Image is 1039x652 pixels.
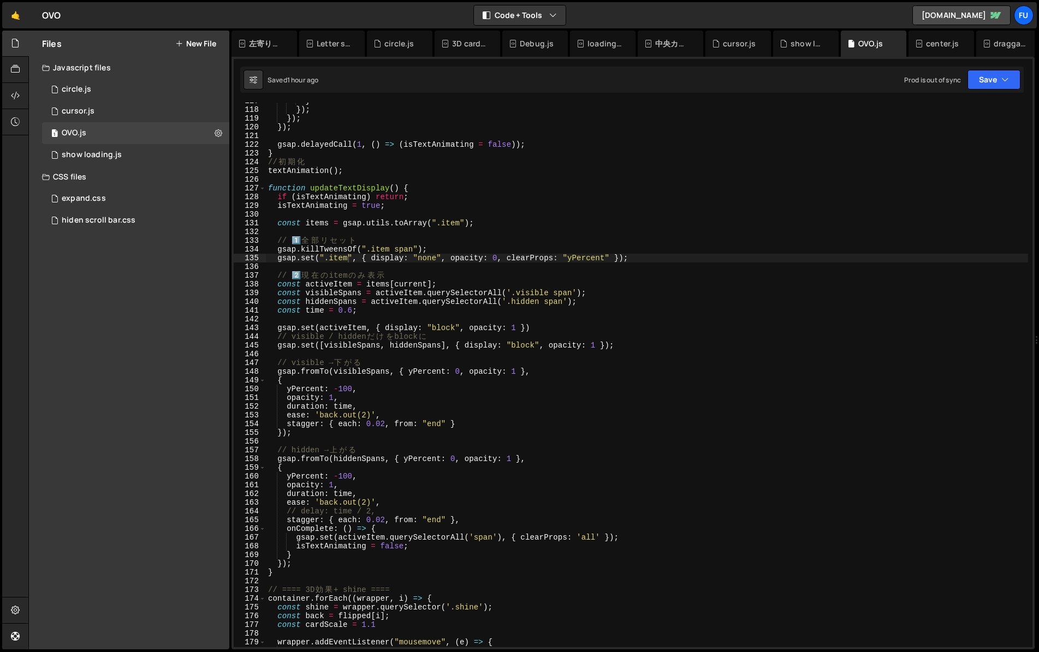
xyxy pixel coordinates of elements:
[62,194,106,204] div: expand.css
[62,216,135,225] div: hiden scroll bar.css
[234,454,266,463] div: 158
[234,254,266,262] div: 135
[42,9,61,22] div: OVO
[51,130,58,139] span: 1
[234,385,266,393] div: 150
[234,271,266,280] div: 137
[249,38,284,49] div: 左寄りになる.js
[234,472,266,481] div: 160
[655,38,690,49] div: 中央カードゆらゆら.js
[234,149,266,158] div: 123
[234,533,266,542] div: 167
[912,5,1011,25] a: [DOMAIN_NAME]
[234,568,266,577] div: 171
[42,122,229,144] div: 17267/47848.js
[234,411,266,420] div: 153
[234,551,266,559] div: 169
[234,297,266,306] div: 140
[1014,5,1034,25] a: Fu
[234,315,266,324] div: 142
[234,262,266,271] div: 136
[234,350,266,358] div: 146
[234,629,266,638] div: 178
[904,75,961,85] div: Prod is out of sync
[234,289,266,297] div: 139
[234,324,266,332] div: 143
[926,38,959,49] div: center.js
[234,245,266,254] div: 134
[234,463,266,472] div: 159
[234,402,266,411] div: 152
[234,507,266,516] div: 164
[268,75,318,85] div: Saved
[42,38,62,50] h2: Files
[42,188,229,210] div: expand.css
[234,594,266,603] div: 174
[287,75,319,85] div: 1 hour ago
[175,39,216,48] button: New File
[234,603,266,612] div: 175
[42,144,229,166] div: 17267/48011.js
[234,481,266,489] div: 161
[42,79,229,100] div: circle.js
[234,184,266,193] div: 127
[62,106,94,116] div: cursor.js
[234,358,266,367] div: 147
[234,123,266,131] div: 120
[234,420,266,428] div: 154
[234,332,266,341] div: 144
[317,38,352,49] div: Letter split.js
[234,193,266,201] div: 128
[234,236,266,245] div: 133
[62,150,122,160] div: show loading.js
[234,228,266,236] div: 132
[234,210,266,219] div: 130
[234,175,266,184] div: 126
[29,166,229,188] div: CSS files
[234,498,266,507] div: 163
[234,341,266,350] div: 145
[234,437,266,446] div: 156
[791,38,826,49] div: show loading.js
[234,446,266,454] div: 157
[234,306,266,315] div: 141
[234,559,266,568] div: 170
[858,38,883,49] div: OVO.js
[994,38,1029,49] div: draggable, scrollable.js
[234,585,266,594] div: 173
[234,131,266,140] div: 121
[234,201,266,210] div: 129
[234,393,266,402] div: 151
[234,428,266,437] div: 155
[62,128,86,138] div: OVO.js
[234,166,266,175] div: 125
[234,516,266,524] div: 165
[42,210,229,231] div: 17267/47816.css
[234,577,266,585] div: 172
[29,57,229,79] div: Javascript files
[967,70,1020,89] button: Save
[234,367,266,376] div: 148
[234,114,266,123] div: 119
[587,38,622,49] div: loadingPage.js
[234,620,266,629] div: 177
[62,85,91,94] div: circle.js
[234,280,266,289] div: 138
[723,38,756,49] div: cursor.js
[452,38,487,49] div: 3D card.js
[234,612,266,620] div: 176
[234,105,266,114] div: 118
[234,376,266,385] div: 149
[234,638,266,647] div: 179
[234,524,266,533] div: 166
[474,5,566,25] button: Code + Tools
[520,38,554,49] div: Debug.js
[234,158,266,166] div: 124
[234,140,266,149] div: 122
[234,219,266,228] div: 131
[384,38,414,49] div: circle.js
[42,100,229,122] div: 17267/48012.js
[234,542,266,551] div: 168
[234,489,266,498] div: 162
